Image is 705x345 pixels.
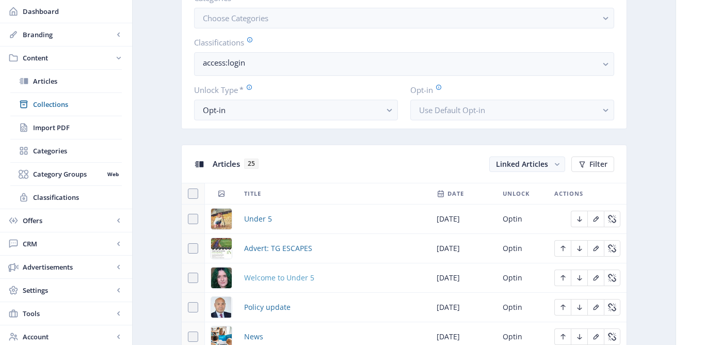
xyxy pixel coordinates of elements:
a: Edit page [587,243,604,253]
span: Unlock [503,187,530,200]
img: img_1-1.jpg [211,209,232,229]
a: Edit page [571,272,587,282]
a: Categories [10,139,122,162]
a: Edit page [554,243,571,253]
span: Actions [554,187,583,200]
label: Unlock Type [194,84,390,96]
button: access:login [194,52,614,76]
a: Edit page [554,272,571,282]
a: Advert: TG ESCAPES [244,242,312,255]
span: Import PDF [33,122,122,133]
span: Date [447,187,464,200]
span: Choose Categories [203,13,268,23]
span: Dashboard [23,6,124,17]
span: Filter [589,160,607,168]
span: Settings [23,285,114,295]
td: [DATE] [430,263,496,293]
button: Choose Categories [194,8,614,28]
a: Edit page [587,272,604,282]
span: Collections [33,99,122,109]
td: Optin [496,234,548,263]
td: Optin [496,263,548,293]
a: Edit page [604,302,620,311]
span: Use Default Opt-in [419,105,485,115]
span: Categories [33,146,122,156]
button: Use Default Opt-in [410,100,614,120]
div: Opt-in [203,104,381,116]
a: Welcome to Under 5 [244,272,314,284]
a: Edit page [604,213,620,223]
span: Linked Articles [496,159,548,169]
button: Linked Articles [489,156,565,172]
a: Edit page [554,302,571,311]
img: img_4-4.jpg [211,297,232,318]
a: Edit page [587,302,604,311]
td: [DATE] [430,293,496,322]
span: Articles [33,76,122,86]
label: Classifications [194,37,606,48]
a: Collections [10,93,122,116]
td: Optin [496,293,548,322]
nb-select-label: access:login [203,56,597,69]
td: Optin [496,205,548,234]
a: Edit page [604,243,620,253]
span: Title [244,187,261,200]
a: Under 5 [244,213,272,225]
span: Articles [213,159,240,169]
span: Offers [23,215,114,226]
img: img_3-2.jpg [211,268,232,288]
a: Import PDF [10,116,122,139]
a: Edit page [571,243,587,253]
label: Opt-in [410,84,606,96]
button: Filter [571,156,614,172]
button: Opt-in [194,100,398,120]
a: Category GroupsWeb [10,163,122,185]
a: Edit page [571,213,587,223]
td: [DATE] [430,234,496,263]
a: Edit page [604,272,620,282]
span: Tools [23,308,114,319]
img: img_2-1.jpg [211,238,232,259]
span: 25 [244,159,259,169]
a: Classifications [10,186,122,209]
span: Account [23,332,114,342]
span: Branding [23,29,114,40]
span: Classifications [33,192,122,202]
a: Edit page [587,213,604,223]
span: Category Groups [33,169,104,179]
span: Content [23,53,114,63]
a: Articles [10,70,122,92]
nb-badge: Web [104,169,122,179]
span: CRM [23,239,114,249]
td: [DATE] [430,205,496,234]
a: Policy update [244,301,291,313]
span: Advertisements [23,262,114,272]
a: Edit page [571,302,587,311]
